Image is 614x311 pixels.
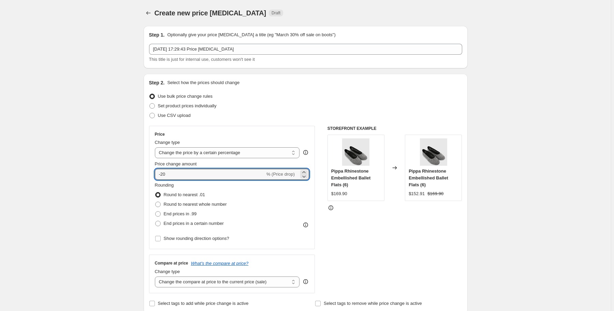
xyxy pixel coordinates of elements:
[155,161,197,166] span: Price change amount
[164,236,229,241] span: Show rounding direction options?
[155,182,174,188] span: Rounding
[420,138,447,166] img: Pippa_Rhinestone_Embellished_Ballet_Flats_80x.jpg
[324,301,422,306] span: Select tags to remove while price change is active
[164,202,227,207] span: Round to nearest whole number
[149,31,165,38] h2: Step 1.
[331,191,347,196] span: $169.90
[272,10,280,16] span: Draft
[327,126,462,131] h6: STOREFRONT EXAMPLE
[158,113,191,118] span: Use CSV upload
[409,168,448,187] span: Pippa Rhinestone Embellished Ballet Flats (6)
[266,172,295,177] span: % (Price drop)
[155,140,180,145] span: Change type
[409,191,425,196] span: $152.91
[191,261,249,266] button: What's the compare at price?
[158,94,213,99] span: Use bulk price change rules
[302,149,309,156] div: help
[158,301,249,306] span: Select tags to add while price change is active
[164,221,224,226] span: End prices in a certain number
[167,31,335,38] p: Optionally give your price [MEDICAL_DATA] a title (eg "March 30% off sale on boots")
[164,192,205,197] span: Round to nearest .01
[149,57,255,62] span: This title is just for internal use, customers won't see it
[331,168,371,187] span: Pippa Rhinestone Embellished Ballet Flats (6)
[155,269,180,274] span: Change type
[149,79,165,86] h2: Step 2.
[155,260,188,266] h3: Compare at price
[342,138,369,166] img: Pippa_Rhinestone_Embellished_Ballet_Flats_80x.jpg
[302,278,309,285] div: help
[155,132,165,137] h3: Price
[164,211,197,216] span: End prices in .99
[158,103,217,108] span: Set product prices individually
[167,79,239,86] p: Select how the prices should change
[149,44,462,55] input: 30% off holiday sale
[155,9,266,17] span: Create new price [MEDICAL_DATA]
[427,191,443,196] span: $169.90
[155,169,265,180] input: -15
[144,8,153,18] button: Price change jobs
